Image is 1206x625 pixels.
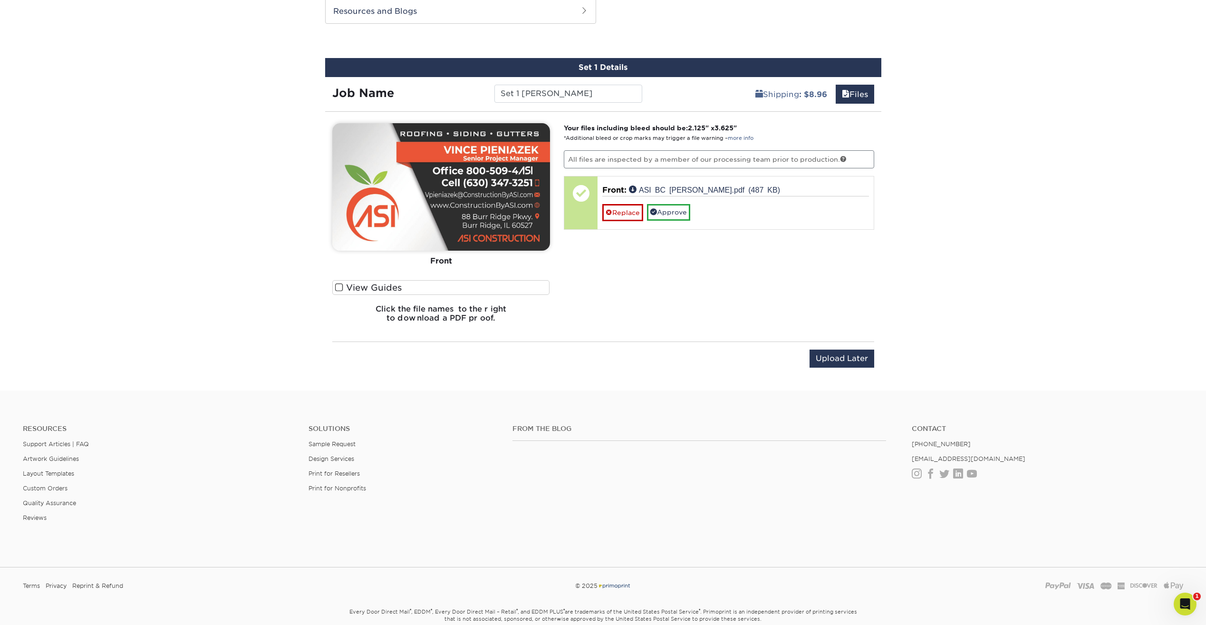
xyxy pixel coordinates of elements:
[564,150,874,168] p: All files are inspected by a member of our processing team prior to production.
[309,440,356,448] a: Sample Request
[563,608,565,613] sup: ®
[912,455,1025,462] a: [EMAIL_ADDRESS][DOMAIN_NAME]
[23,455,79,462] a: Artwork Guidelines
[23,579,40,593] a: Terms
[23,485,68,492] a: Custom Orders
[799,90,827,99] b: : $8.96
[332,280,550,295] label: View Guides
[431,608,432,613] sup: ®
[494,85,642,103] input: Enter a job name
[755,90,763,99] span: shipping
[602,186,627,195] span: Front:
[912,440,971,448] a: [PHONE_NUMBER]
[332,86,394,100] strong: Job Name
[842,90,849,99] span: files
[564,135,753,141] small: *Additional bleed or crop marks may trigger a file warning –
[23,499,76,507] a: Quality Assurance
[564,124,737,132] strong: Your files including bleed should be: " x "
[1193,593,1201,600] span: 1
[72,579,123,593] a: Reprint & Refund
[309,425,498,433] h4: Solutions
[23,470,74,477] a: Layout Templates
[23,425,294,433] h4: Resources
[749,85,833,104] a: Shipping: $8.96
[23,440,89,448] a: Support Articles | FAQ
[810,350,874,368] input: Upload Later
[598,582,631,589] img: Primoprint
[1174,593,1196,615] iframe: Intercom live chat
[512,425,887,433] h4: From the Blog
[699,608,700,613] sup: ®
[23,514,47,521] a: Reviews
[516,608,518,613] sup: ®
[728,135,753,141] a: more info
[836,85,874,104] a: Files
[647,204,690,220] a: Approve
[912,425,1183,433] a: Contact
[602,204,643,221] a: Replace
[714,124,733,132] span: 3.625
[309,455,354,462] a: Design Services
[332,304,550,330] h6: Click the file names to the right to download a PDF proof.
[629,186,780,193] a: ASI BC [PERSON_NAME].pdf (487 KB)
[309,470,360,477] a: Print for Resellers
[688,124,705,132] span: 2.125
[407,579,799,593] div: © 2025
[309,485,366,492] a: Print for Nonprofits
[410,608,411,613] sup: ®
[2,596,81,622] iframe: Google Customer Reviews
[332,251,550,272] div: Front
[325,58,881,77] div: Set 1 Details
[46,579,67,593] a: Privacy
